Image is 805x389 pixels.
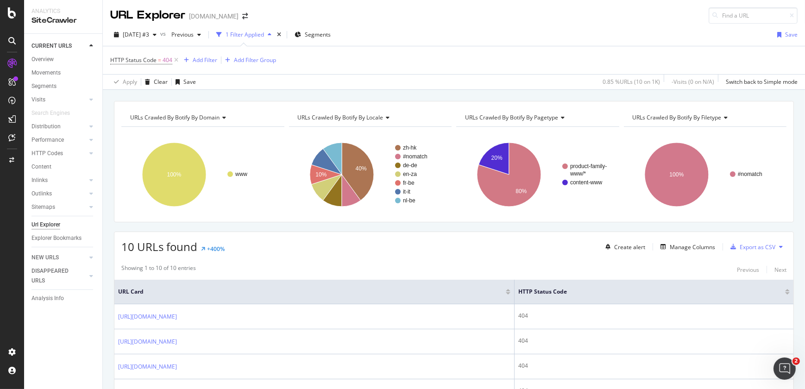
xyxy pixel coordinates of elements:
[291,27,334,42] button: Segments
[31,202,87,212] a: Sitemaps
[669,171,684,178] text: 100%
[31,108,79,118] a: Search Engines
[516,188,527,194] text: 80%
[110,27,160,42] button: [DATE] #3
[189,12,239,21] div: [DOMAIN_NAME]
[31,149,63,158] div: HTTP Codes
[31,95,45,105] div: Visits
[160,30,168,38] span: vs
[726,78,798,86] div: Switch back to Simple mode
[403,153,428,160] text: #nomatch
[121,134,283,215] div: A chart.
[603,78,660,86] div: 0.85 % URLs ( 10 on 1K )
[602,239,645,254] button: Create alert
[31,41,72,51] div: CURRENT URLS
[296,110,444,125] h4: URLs Crawled By Botify By locale
[737,266,759,274] div: Previous
[305,31,331,38] span: Segments
[31,233,96,243] a: Explorer Bookmarks
[31,68,61,78] div: Movements
[121,239,197,254] span: 10 URLs found
[130,113,220,121] span: URLs Crawled By Botify By domain
[31,253,87,263] a: NEW URLS
[792,358,800,365] span: 2
[709,7,798,24] input: Find a URL
[465,113,558,121] span: URLs Crawled By Botify By pagetype
[633,113,722,121] span: URLs Crawled By Botify By filetype
[158,56,161,64] span: =
[518,288,771,296] span: HTTP Status Code
[774,266,786,274] div: Next
[31,294,64,303] div: Analysis Info
[672,78,714,86] div: - Visits ( 0 on N/A )
[172,75,196,89] button: Save
[570,179,603,186] text: content-www
[121,264,196,275] div: Showing 1 to 10 of 10 entries
[31,15,95,26] div: SiteCrawler
[31,7,95,15] div: Analytics
[403,162,417,169] text: de-de
[740,243,775,251] div: Export as CSV
[31,82,57,91] div: Segments
[31,294,96,303] a: Analysis Info
[154,78,168,86] div: Clear
[774,264,786,275] button: Next
[722,75,798,89] button: Switch back to Simple mode
[128,110,276,125] h4: URLs Crawled By Botify By domain
[31,55,54,64] div: Overview
[221,55,276,66] button: Add Filter Group
[141,75,168,89] button: Clear
[31,162,96,172] a: Content
[31,55,96,64] a: Overview
[31,202,55,212] div: Sitemaps
[118,337,177,346] a: [URL][DOMAIN_NAME]
[31,220,60,230] div: Url Explorer
[403,144,417,151] text: zh-hk
[403,171,417,177] text: en-za
[118,288,503,296] span: URL Card
[315,171,327,178] text: 10%
[289,134,450,215] svg: A chart.
[403,188,411,195] text: it-it
[31,189,52,199] div: Outlinks
[213,27,275,42] button: 1 Filter Applied
[774,27,798,42] button: Save
[31,82,96,91] a: Segments
[31,220,96,230] a: Url Explorer
[491,155,503,161] text: 20%
[456,134,617,215] svg: A chart.
[183,78,196,86] div: Save
[31,266,78,286] div: DISAPPEARED URLS
[234,56,276,64] div: Add Filter Group
[31,176,87,185] a: Inlinks
[110,7,185,23] div: URL Explorer
[31,253,59,263] div: NEW URLS
[631,110,779,125] h4: URLs Crawled By Botify By filetype
[614,243,645,251] div: Create alert
[785,31,798,38] div: Save
[570,170,586,177] text: www/*
[518,312,790,320] div: 404
[518,337,790,345] div: 404
[737,264,759,275] button: Previous
[31,122,61,132] div: Distribution
[110,75,137,89] button: Apply
[31,135,64,145] div: Performance
[123,31,149,38] span: 2025 Sep. 24th #3
[31,95,87,105] a: Visits
[193,56,217,64] div: Add Filter
[180,55,217,66] button: Add Filter
[242,13,248,19] div: arrow-right-arrow-left
[31,122,87,132] a: Distribution
[226,31,264,38] div: 1 Filter Applied
[31,189,87,199] a: Outlinks
[31,233,82,243] div: Explorer Bookmarks
[118,312,177,321] a: [URL][DOMAIN_NAME]
[657,241,715,252] button: Manage Columns
[624,134,785,215] svg: A chart.
[31,135,87,145] a: Performance
[31,176,48,185] div: Inlinks
[355,165,366,172] text: 40%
